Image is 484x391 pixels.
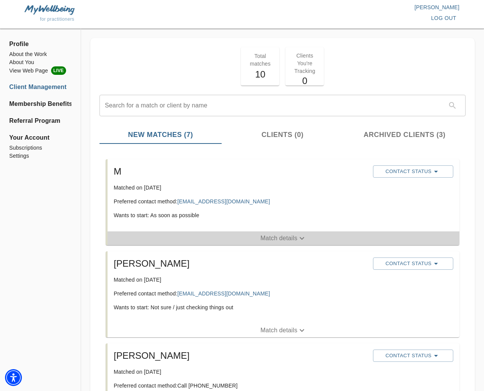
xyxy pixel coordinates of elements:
a: Membership Benefits [9,99,71,109]
h5: 0 [290,75,319,87]
a: Client Management [9,82,71,92]
div: Accessibility Menu [5,369,22,386]
h5: [PERSON_NAME] [114,350,367,362]
a: About the Work [9,50,71,58]
h5: M [114,165,367,178]
span: LIVE [51,66,66,75]
a: Referral Program [9,116,71,125]
span: Contact Status [377,259,449,268]
span: Clients (0) [226,130,339,140]
p: Preferred contact method: Call [PHONE_NUMBER] [114,382,367,389]
p: Match details [260,234,297,243]
button: Match details [108,323,459,337]
p: Total matches [245,52,275,68]
h5: 10 [245,68,275,81]
span: Contact Status [377,351,449,360]
p: [PERSON_NAME] [242,3,459,11]
p: Matched on [DATE] [114,184,367,191]
p: Preferred contact method: [114,290,367,297]
span: Profile [9,40,71,49]
button: Contact Status [373,257,453,270]
span: New Matches (7) [104,130,217,140]
h5: [PERSON_NAME] [114,257,367,270]
span: for practitioners [40,16,75,22]
p: Match details [260,326,297,335]
p: Matched on [DATE] [114,368,367,376]
button: Match details [108,231,459,245]
p: Clients You're Tracking [290,52,319,75]
button: log out [428,11,459,25]
p: Matched on [DATE] [114,276,367,284]
a: [EMAIL_ADDRESS][DOMAIN_NAME] [177,198,270,205]
img: MyWellbeing [25,5,75,15]
li: View Web Page [9,66,71,75]
p: Wants to start: As soon as possible [114,211,367,219]
span: Contact Status [377,167,449,176]
p: Wants to start: Not sure / just checking things out [114,304,367,311]
p: Preferred contact method: [114,198,367,205]
button: Contact Status [373,350,453,362]
span: Archived Clients (3) [348,130,461,140]
a: Settings [9,152,71,160]
span: Your Account [9,133,71,142]
a: [EMAIL_ADDRESS][DOMAIN_NAME] [177,290,270,297]
a: Subscriptions [9,144,71,152]
button: Contact Status [373,165,453,178]
span: log out [431,13,456,23]
a: About You [9,58,71,66]
a: View Web PageLIVE [9,66,71,75]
